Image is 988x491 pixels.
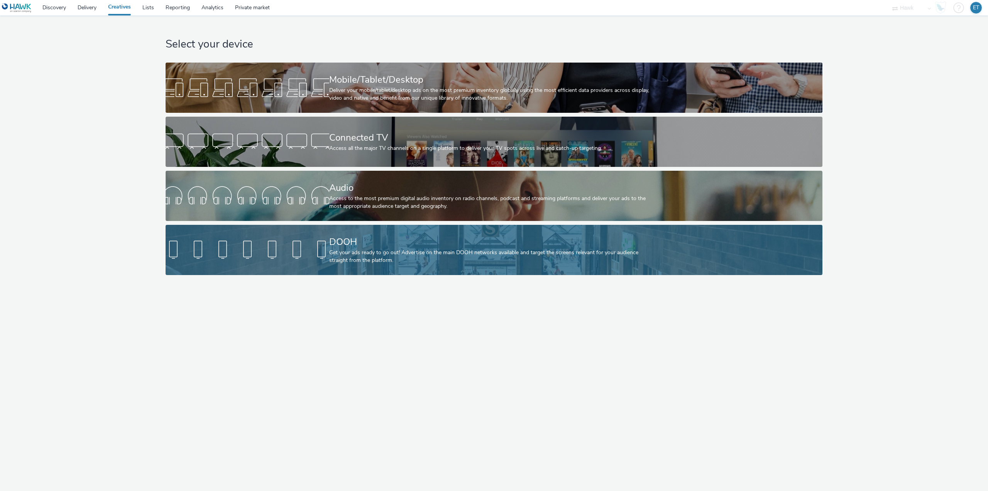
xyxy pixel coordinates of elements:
[166,117,822,167] a: Connected TVAccess all the major TV channels on a single platform to deliver your TV spots across...
[329,73,656,87] div: Mobile/Tablet/Desktop
[935,2,946,14] img: Hawk Academy
[329,195,656,211] div: Access to the most premium digital audio inventory on radio channels, podcast and streaming platf...
[329,87,656,102] div: Deliver your mobile/tablet/desktop ads on the most premium inventory globally using the most effi...
[166,171,822,221] a: AudioAccess to the most premium digital audio inventory on radio channels, podcast and streaming ...
[973,2,979,14] div: ET
[935,2,949,14] a: Hawk Academy
[329,235,656,249] div: DOOH
[329,131,656,144] div: Connected TV
[166,63,822,113] a: Mobile/Tablet/DesktopDeliver your mobile/tablet/desktop ads on the most premium inventory globall...
[2,3,32,13] img: undefined Logo
[329,181,656,195] div: Audio
[166,225,822,275] a: DOOHGet your ads ready to go out! Advertise on the main DOOH networks available and target the sc...
[329,249,656,265] div: Get your ads ready to go out! Advertise on the main DOOH networks available and target the screen...
[329,144,656,152] div: Access all the major TV channels on a single platform to deliver your TV spots across live and ca...
[166,37,822,52] h1: Select your device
